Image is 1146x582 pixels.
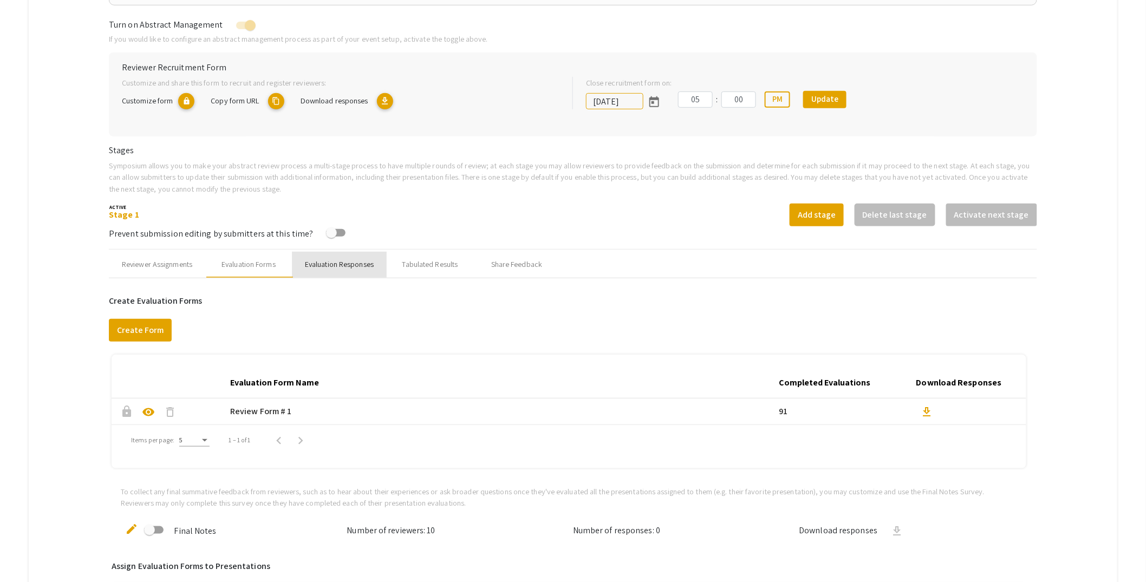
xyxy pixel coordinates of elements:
[377,93,393,109] mat-icon: Export responses
[713,93,721,106] div: :
[886,520,908,541] button: download
[912,368,1026,398] mat-header-cell: Download Responses
[179,436,183,444] span: 5
[121,518,142,539] button: edit
[179,436,210,444] mat-select: Items per page:
[121,486,1017,509] p: To collect any final summative feedback from reviewers, such as to hear about their experiences o...
[125,522,138,535] span: edit
[678,91,713,108] input: Hours
[122,95,173,106] span: Customize form
[226,398,774,424] mat-cell: Review Form # 1
[109,296,1037,306] h6: Create Evaluation Forms
[347,525,435,536] span: Number of reviewers: 10
[790,204,844,226] button: Add stage
[109,19,223,30] span: Turn on Abstract Management
[142,406,155,418] span: visibility
[109,33,1037,45] p: If you would like to configure an abstract management process as part of your event setup, activa...
[174,525,217,537] span: Final Notes
[109,145,1037,155] h6: Stages
[109,228,313,239] span: Prevent submission editing by submitters at this time?
[268,93,284,109] mat-icon: copy URL
[491,259,542,270] div: Share Feedback
[8,533,46,574] iframe: Chat
[178,93,194,109] mat-icon: lock
[230,376,319,389] div: Evaluation Form Name
[301,95,368,106] span: Download responses
[921,406,934,418] span: download
[122,62,1024,73] h6: Reviewer Recruitment Form
[230,376,329,389] div: Evaluation Form Name
[946,204,1037,226] button: Activate next stage
[573,525,660,536] span: Number of responses: 0
[290,429,311,451] button: Next page
[775,398,912,424] mat-cell: 91
[109,319,172,342] button: Create Form
[890,525,903,538] span: download
[109,209,139,220] a: Stage 1
[305,259,374,270] div: Evaluation Responses
[916,401,938,422] button: download
[109,160,1037,195] p: Symposium allows you to make your abstract review process a multi-stage process to have multiple ...
[112,561,1026,571] h6: Assign Evaluation Forms to Presentations
[122,259,192,270] div: Reviewer Assignments
[222,259,276,270] div: Evaluation Forms
[765,91,790,108] button: PM
[721,91,756,108] input: Minutes
[586,77,672,89] label: Close recruitment form on:
[164,406,177,418] span: delete
[159,401,181,422] button: delete
[779,376,871,389] div: Completed Evaluations
[138,401,159,422] button: visibility
[402,259,458,270] div: Tabulated Results
[229,435,251,445] div: 1 – 1 of 1
[131,435,175,445] div: Items per page:
[799,524,878,537] span: Download responses
[122,77,555,89] p: Customize and share this form to recruit and register reviewers:
[779,376,881,389] div: Completed Evaluations
[643,91,665,113] button: Open calendar
[803,91,847,108] button: Update
[268,429,290,451] button: Previous page
[855,204,935,226] button: Delete last stage
[211,95,259,106] span: Copy form URL
[120,405,133,418] mat-icon: lock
